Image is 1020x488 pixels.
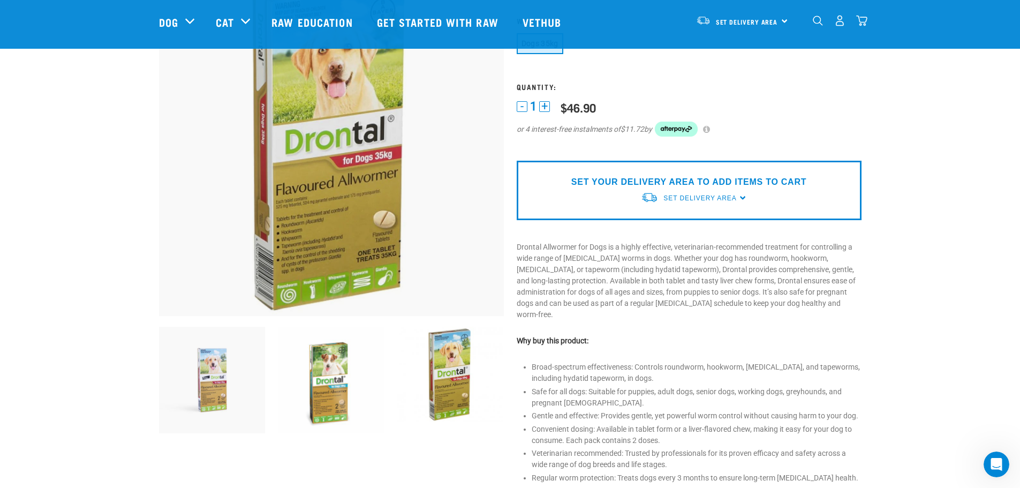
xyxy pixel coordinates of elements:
p: SET YOUR DELIVERY AREA TO ADD ITEMS TO CART [571,176,806,189]
span: $11.72 [621,124,644,135]
span: 1 [530,101,537,112]
button: + [539,101,550,112]
img: user.png [834,15,845,26]
li: Convenient dosing: Available in tablet form or a liver-flavored chew, making it easy for your dog... [532,424,862,446]
li: Gentle and effective: Provides gentle, yet powerful worm control without causing harm to your dog. [532,410,862,422]
li: Broad-spectrum effectiveness: Controls roundworm, hookworm, [MEDICAL_DATA], and tapeworms, includ... [532,362,862,384]
div: $46.90 [561,101,596,114]
a: Dog [159,14,178,30]
img: Drontal dog 35kg [397,327,504,422]
span: Set Delivery Area [663,194,736,202]
li: Safe for all dogs: Suitable for puppies, adult dogs, senior dogs, working dogs, greyhounds, and p... [532,386,862,409]
a: Vethub [512,1,575,43]
p: Drontal Allwormer for Dogs is a highly effective, veterinarian-recommended treatment for controll... [517,242,862,320]
div: or 4 interest-free instalments of by [517,122,862,137]
span: Set Delivery Area [716,20,778,24]
li: Veterinarian recommended: Trusted by professionals for its proven efficacy and safety across a wi... [532,448,862,470]
img: van-moving.png [696,16,711,25]
a: Raw Education [261,1,366,43]
strong: Why buy this product: [517,336,588,345]
img: Afterpay [655,122,698,137]
img: Drontal dog 10kg [278,327,384,433]
a: Get started with Raw [366,1,512,43]
img: van-moving.png [641,192,658,203]
img: home-icon-1@2x.png [813,16,823,26]
iframe: Intercom live chat [984,452,1009,477]
img: RE Product Shoot 2023 Nov8661 [159,327,266,433]
a: Cat [216,14,234,30]
img: home-icon@2x.png [856,15,867,26]
li: Regular worm protection: Treats dogs every 3 months to ensure long-term [MEDICAL_DATA] health. [532,472,862,484]
button: - [517,101,527,112]
h3: Quantity: [517,82,862,91]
